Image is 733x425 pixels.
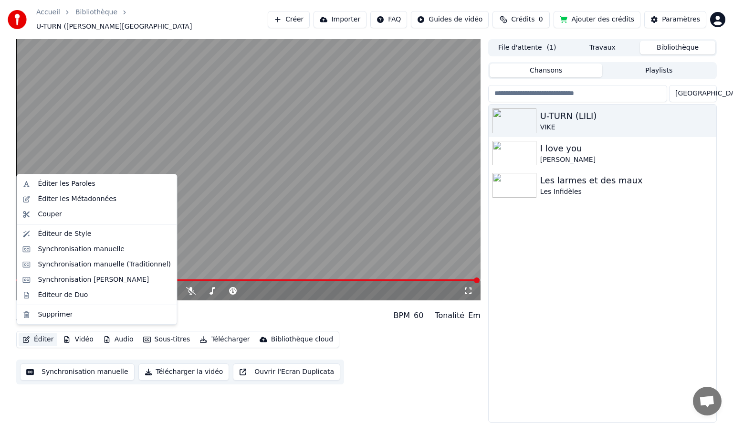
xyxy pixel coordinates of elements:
[540,123,712,132] div: VIKE
[36,8,60,17] a: Accueil
[492,11,550,28] button: Crédits0
[490,41,565,54] button: File d'attente
[640,41,715,54] button: Bibliothèque
[233,363,340,381] button: Ouvrir l'Ecran Duplicata
[38,194,116,204] div: Éditer les Métadonnées
[38,244,125,254] div: Synchronisation manuelle
[554,11,640,28] button: Ajouter des crédits
[662,15,700,24] div: Paramètres
[19,333,57,346] button: Éditer
[20,363,135,381] button: Synchronisation manuelle
[540,142,712,155] div: I love you
[547,43,556,53] span: ( 1 )
[38,229,91,239] div: Éditeur de Style
[38,275,149,285] div: Synchronisation [PERSON_NAME]
[271,335,333,344] div: Bibliothèque cloud
[414,310,423,321] div: 60
[411,11,489,28] button: Guides de vidéo
[540,155,712,165] div: [PERSON_NAME]
[540,187,712,197] div: Les Infidèles
[511,15,534,24] span: Crédits
[99,333,137,346] button: Audio
[540,109,712,123] div: U-TURN (LILI)
[138,363,230,381] button: Télécharger la vidéo
[268,11,310,28] button: Créer
[196,333,253,346] button: Télécharger
[38,210,62,219] div: Couper
[693,387,722,415] a: Ouvrir le chat
[59,333,97,346] button: Vidéo
[314,11,366,28] button: Importer
[644,11,706,28] button: Paramètres
[468,310,481,321] div: Em
[394,310,410,321] div: BPM
[36,8,268,32] nav: breadcrumb
[370,11,407,28] button: FAQ
[38,310,73,319] div: Supprimer
[490,64,603,77] button: Chansons
[139,333,194,346] button: Sous-titres
[38,290,88,300] div: Éditeur de Duo
[435,310,464,321] div: Tonalité
[38,179,95,189] div: Éditer les Paroles
[38,260,171,269] div: Synchronisation manuelle (Traditionnel)
[540,174,712,187] div: Les larmes et des maux
[36,22,192,32] span: U-TURN ([PERSON_NAME][GEOGRAPHIC_DATA]
[8,10,27,29] img: youka
[75,8,117,17] a: Bibliothèque
[539,15,543,24] span: 0
[602,64,715,77] button: Playlists
[565,41,640,54] button: Travaux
